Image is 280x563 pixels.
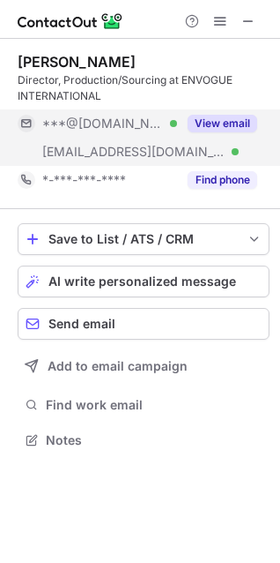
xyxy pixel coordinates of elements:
span: Notes [46,432,262,448]
div: [PERSON_NAME] [18,53,136,71]
button: Reveal Button [188,171,257,189]
div: Save to List / ATS / CRM [48,232,239,246]
button: Find work email [18,393,269,417]
button: Send email [18,308,269,340]
button: AI write personalized message [18,266,269,297]
button: Add to email campaign [18,350,269,382]
div: Director, Production/Sourcing at ENVOGUE INTERNATIONAL [18,72,269,104]
img: ContactOut v5.3.10 [18,11,123,32]
button: Reveal Button [188,115,257,132]
button: Notes [18,428,269,453]
span: [EMAIL_ADDRESS][DOMAIN_NAME] [42,144,225,160]
button: save-profile-one-click [18,223,269,255]
span: AI write personalized message [48,274,236,289]
span: Send email [48,317,115,331]
span: Find work email [46,397,262,413]
span: Add to email campaign [48,359,188,373]
span: ***@[DOMAIN_NAME] [42,116,164,131]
